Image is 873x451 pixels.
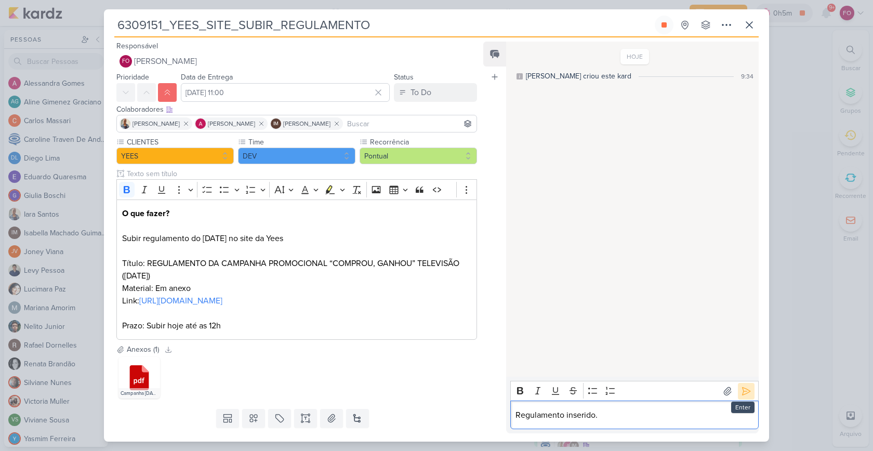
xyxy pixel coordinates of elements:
p: Subir regulamento do [DATE] no site da Yees Título: REGULAMENTO DA CAMPANHA PROMOCIONAL “COMPROU,... [122,207,471,332]
img: Alessandra Gomes [195,118,206,129]
div: Fabio Oliveira [120,55,132,68]
label: CLIENTES [126,137,234,148]
div: Enter [731,402,755,413]
input: Buscar [345,117,474,130]
p: IM [273,122,279,127]
p: Regulamento inserido. [515,409,753,421]
div: Editor toolbar [116,179,477,200]
div: Colaboradores [116,104,477,115]
p: FO [122,59,129,64]
input: Kard Sem Título [114,16,653,34]
span: [PERSON_NAME] [283,119,330,128]
span: [PERSON_NAME] [133,119,180,128]
span: [PERSON_NAME] [134,55,197,68]
label: Prioridade [116,73,149,82]
button: YEES [116,148,234,164]
button: Pontual [360,148,477,164]
div: Editor editing area: main [510,401,759,429]
div: Campanha [DATE].pdf [118,388,160,399]
div: Editor toolbar [510,381,759,401]
button: DEV [238,148,355,164]
strong: O que fazer? [122,208,169,219]
button: To Do [394,83,477,102]
img: Iara Santos [120,118,130,129]
div: [PERSON_NAME] criou este kard [526,71,631,82]
label: Time [247,137,355,148]
div: Parar relógio [660,21,668,29]
div: Isabella Machado Guimarães [271,118,281,129]
button: FO [PERSON_NAME] [116,52,477,71]
a: [URL][DOMAIN_NAME] [139,296,222,306]
span: [PERSON_NAME] [208,119,255,128]
input: Select a date [181,83,390,102]
label: Recorrência [369,137,477,148]
div: Anexos (1) [127,344,159,355]
label: Data de Entrega [181,73,233,82]
label: Responsável [116,42,158,50]
div: 9:34 [741,72,753,81]
label: Status [394,73,414,82]
div: To Do [411,86,431,99]
input: Texto sem título [125,168,477,179]
div: Editor editing area: main [116,200,477,340]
